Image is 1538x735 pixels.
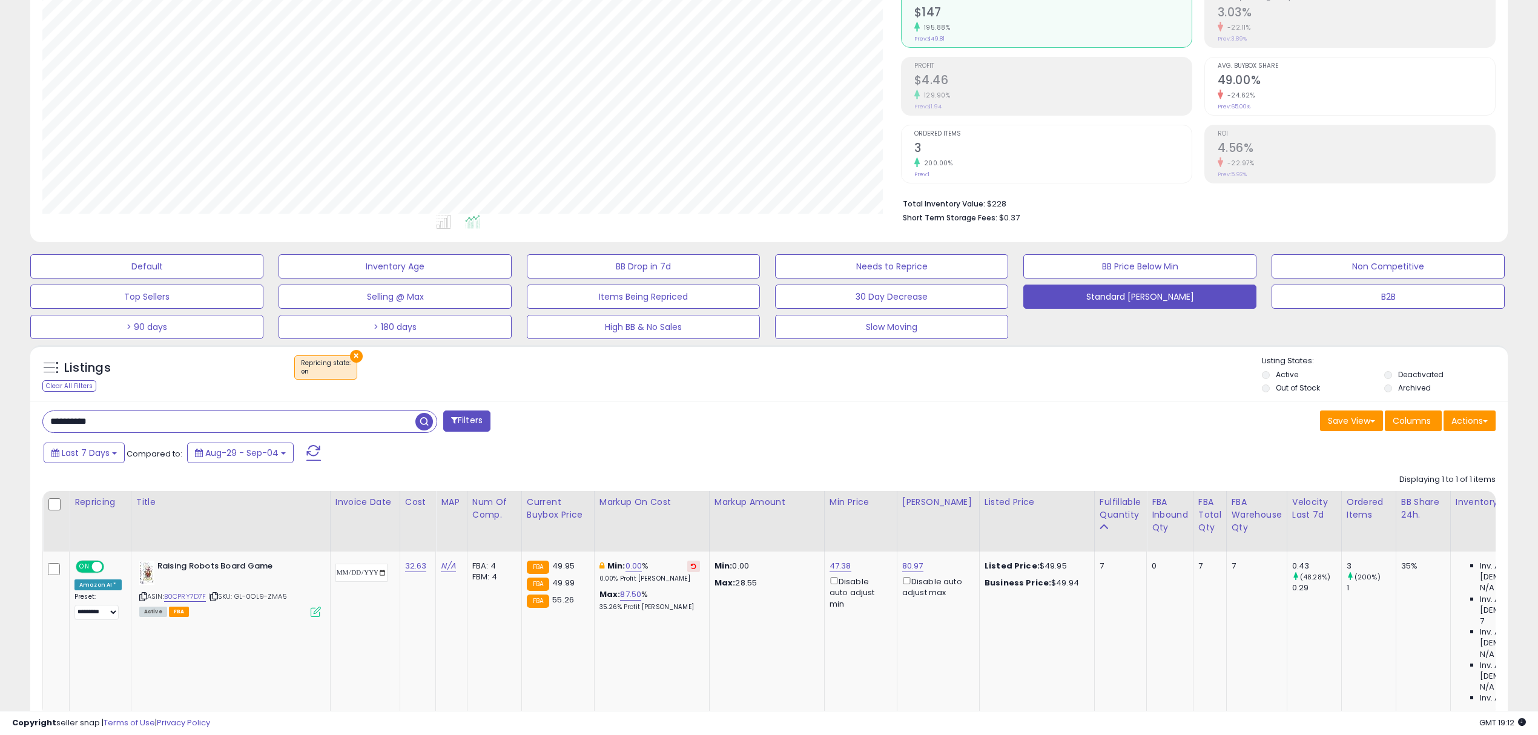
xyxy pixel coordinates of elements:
[472,561,512,572] div: FBA: 4
[157,717,210,728] a: Privacy Policy
[1401,496,1445,521] div: BB Share 24h.
[1398,383,1431,393] label: Archived
[1480,582,1494,593] span: N/A
[1223,23,1251,32] small: -22.11%
[914,131,1192,137] span: Ordered Items
[1218,73,1495,90] h2: 49.00%
[127,448,182,460] span: Compared to:
[1292,582,1341,593] div: 0.29
[279,254,512,279] button: Inventory Age
[208,592,287,601] span: | SKU: GL-0OL9-ZMA5
[775,285,1008,309] button: 30 Day Decrease
[1223,91,1255,100] small: -24.62%
[1347,561,1396,572] div: 3
[914,73,1192,90] h2: $4.46
[1218,63,1495,70] span: Avg. Buybox Share
[985,496,1089,509] div: Listed Price
[985,578,1085,588] div: $49.94
[1272,254,1505,279] button: Non Competitive
[187,443,294,463] button: Aug-29 - Sep-04
[914,35,945,42] small: Prev: $49.81
[775,254,1008,279] button: Needs to Reprice
[620,588,641,601] a: 87.50
[1480,616,1484,627] span: 7
[1385,410,1442,431] button: Columns
[527,561,549,574] small: FBA
[1262,355,1508,367] p: Listing States:
[74,593,122,620] div: Preset:
[1399,474,1496,486] div: Displaying 1 to 1 of 1 items
[1276,369,1298,380] label: Active
[920,159,953,168] small: 200.00%
[104,717,155,728] a: Terms of Use
[599,496,704,509] div: Markup on Cost
[599,561,700,583] div: %
[999,212,1020,223] span: $0.37
[1218,5,1495,22] h2: 3.03%
[625,560,642,572] a: 0.00
[1218,103,1250,110] small: Prev: 65.00%
[74,579,122,590] div: Amazon AI *
[441,560,455,572] a: N/A
[527,254,760,279] button: BB Drop in 7d
[599,588,621,600] b: Max:
[1480,682,1494,693] span: N/A
[1398,369,1444,380] label: Deactivated
[1232,496,1282,534] div: FBA Warehouse Qty
[1198,496,1221,534] div: FBA Total Qty
[715,561,815,572] p: 0.00
[205,447,279,459] span: Aug-29 - Sep-04
[552,594,574,605] span: 55.26
[914,171,929,178] small: Prev: 1
[30,315,263,339] button: > 90 days
[914,141,1192,157] h2: 3
[64,360,111,377] h5: Listings
[914,63,1192,70] span: Profit
[914,5,1192,22] h2: $147
[1292,496,1336,521] div: Velocity Last 7d
[599,589,700,611] div: %
[335,496,395,509] div: Invoice Date
[527,595,549,608] small: FBA
[12,717,56,728] strong: Copyright
[599,575,700,583] p: 0.00% Profit [PERSON_NAME]
[1218,171,1247,178] small: Prev: 5.92%
[1292,561,1341,572] div: 0.43
[330,491,400,552] th: CSV column name: cust_attr_3_Invoice Date
[1300,572,1330,582] small: (48.28%)
[12,717,210,729] div: seller snap | |
[985,561,1085,572] div: $49.95
[1152,561,1184,572] div: 0
[1401,561,1441,572] div: 35%
[985,577,1051,588] b: Business Price:
[443,410,490,432] button: Filters
[139,561,321,616] div: ASIN:
[1198,561,1217,572] div: 7
[715,560,733,572] strong: Min:
[715,578,815,588] p: 28.55
[1480,649,1494,660] span: N/A
[405,496,431,509] div: Cost
[1218,141,1495,157] h2: 4.56%
[715,496,819,509] div: Markup Amount
[1393,415,1431,427] span: Columns
[902,575,970,598] div: Disable auto adjust max
[1479,717,1526,728] span: 2025-09-14 19:12 GMT
[350,350,363,363] button: ×
[830,560,851,572] a: 47.38
[594,491,709,552] th: The percentage added to the cost of goods (COGS) that forms the calculator for Min & Max prices.
[1444,410,1496,431] button: Actions
[139,561,154,585] img: 41A5YjoQ16L._SL40_.jpg
[830,496,892,509] div: Min Price
[157,561,305,575] b: Raising Robots Board Game
[472,496,517,521] div: Num of Comp.
[1023,254,1256,279] button: BB Price Below Min
[1223,159,1255,168] small: -22.97%
[279,285,512,309] button: Selling @ Max
[775,315,1008,339] button: Slow Moving
[42,380,96,392] div: Clear All Filters
[1272,285,1505,309] button: B2B
[1355,572,1381,582] small: (200%)
[1100,496,1141,521] div: Fulfillable Quantity
[552,560,575,572] span: 49.95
